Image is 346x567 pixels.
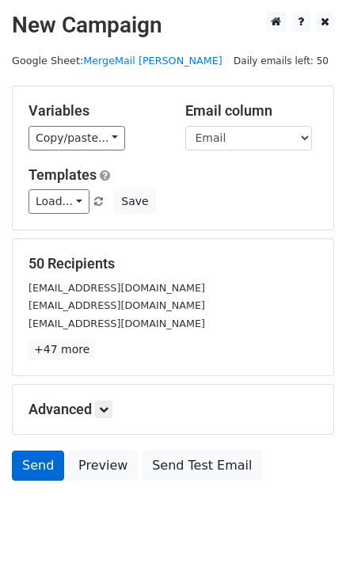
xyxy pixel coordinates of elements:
[83,55,222,67] a: MergeMail [PERSON_NAME]
[185,102,318,120] h5: Email column
[29,318,205,329] small: [EMAIL_ADDRESS][DOMAIN_NAME]
[29,102,162,120] h5: Variables
[142,451,262,481] a: Send Test Email
[29,299,205,311] small: [EMAIL_ADDRESS][DOMAIN_NAME]
[228,52,334,70] span: Daily emails left: 50
[29,166,97,183] a: Templates
[29,255,317,272] h5: 50 Recipients
[12,451,64,481] a: Send
[68,451,138,481] a: Preview
[228,55,334,67] a: Daily emails left: 50
[12,55,222,67] small: Google Sheet:
[267,491,346,567] iframe: Chat Widget
[29,401,317,418] h5: Advanced
[29,340,95,360] a: +47 more
[29,282,205,294] small: [EMAIL_ADDRESS][DOMAIN_NAME]
[29,126,125,150] a: Copy/paste...
[12,12,334,39] h2: New Campaign
[29,189,89,214] a: Load...
[114,189,155,214] button: Save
